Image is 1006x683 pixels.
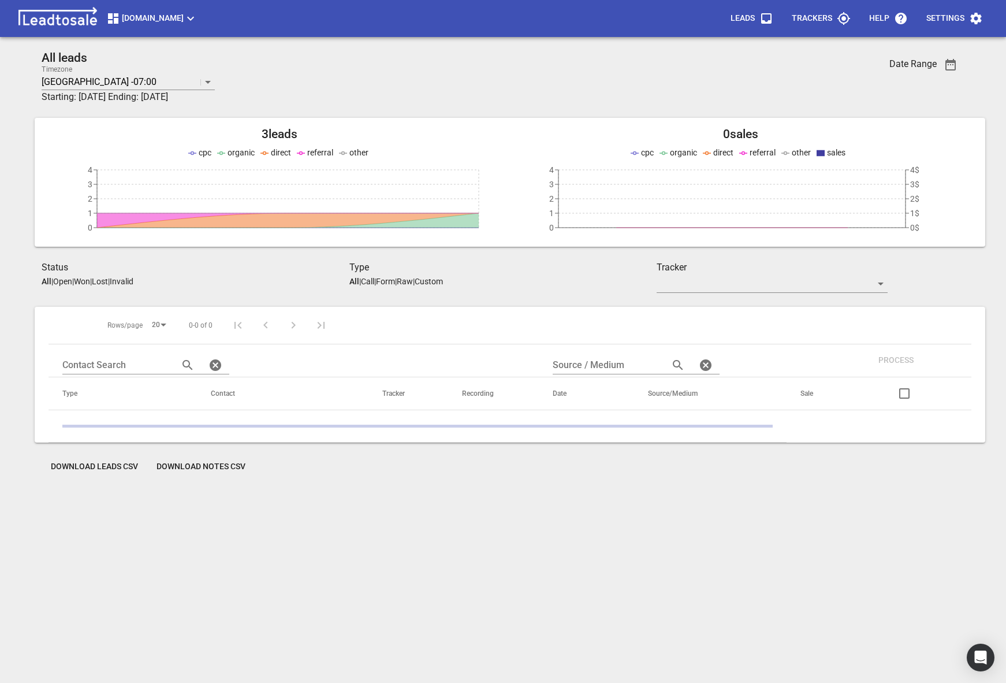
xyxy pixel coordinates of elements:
[42,75,157,88] p: [GEOGRAPHIC_DATA] -07:00
[307,148,333,157] span: referral
[787,377,855,410] th: Sale
[415,277,443,286] p: Custom
[397,277,413,286] p: Raw
[549,180,554,189] tspan: 3
[413,277,415,286] span: |
[51,277,53,286] span: |
[51,461,138,473] span: Download Leads CSV
[910,223,919,232] tspan: 0$
[361,277,374,286] p: Call
[967,644,994,671] div: Open Intercom Messenger
[910,209,919,218] tspan: 1$
[42,456,147,477] button: Download Leads CSV
[199,148,211,157] span: cpc
[889,58,937,69] h3: Date Range
[157,461,245,473] span: Download Notes CSV
[549,209,554,218] tspan: 1
[359,277,361,286] span: |
[448,377,539,410] th: Recording
[539,377,634,410] th: Date
[910,194,919,203] tspan: 2$
[657,261,888,274] h3: Tracker
[102,7,202,30] button: [DOMAIN_NAME]
[910,180,919,189] tspan: 3$
[88,165,92,175] tspan: 4
[937,51,964,79] button: Date Range
[549,165,554,175] tspan: 4
[910,165,919,175] tspan: 4$
[147,317,170,333] div: 20
[271,148,291,157] span: direct
[53,277,72,286] p: Open
[88,194,92,203] tspan: 2
[713,148,733,157] span: direct
[88,180,92,189] tspan: 3
[110,277,133,286] p: Invalid
[349,148,368,157] span: other
[90,277,92,286] span: |
[42,277,51,286] aside: All
[376,277,395,286] p: Form
[189,321,213,331] span: 0-0 of 0
[349,261,657,274] h3: Type
[368,377,448,410] th: Tracker
[74,277,90,286] p: Won
[827,148,845,157] span: sales
[374,277,376,286] span: |
[731,13,755,24] p: Leads
[49,377,197,410] th: Type
[108,277,110,286] span: |
[42,51,811,65] h2: All leads
[634,377,787,410] th: Source/Medium
[197,377,368,410] th: Contact
[395,277,397,286] span: |
[792,13,832,24] p: Trackers
[106,12,198,25] span: [DOMAIN_NAME]
[750,148,776,157] span: referral
[42,90,811,104] h3: Starting: [DATE] Ending: [DATE]
[147,456,255,477] button: Download Notes CSV
[88,209,92,218] tspan: 1
[72,277,74,286] span: |
[869,13,889,24] p: Help
[641,148,654,157] span: cpc
[670,148,697,157] span: organic
[88,223,92,232] tspan: 0
[228,148,255,157] span: organic
[792,148,811,157] span: other
[42,66,72,73] label: Timezone
[549,194,554,203] tspan: 2
[92,277,108,286] p: Lost
[549,223,554,232] tspan: 0
[42,261,349,274] h3: Status
[14,7,102,30] img: logo
[349,277,359,286] aside: All
[510,127,971,142] h2: 0 sales
[49,127,510,142] h2: 3 leads
[107,321,143,331] span: Rows/page
[926,13,964,24] p: Settings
